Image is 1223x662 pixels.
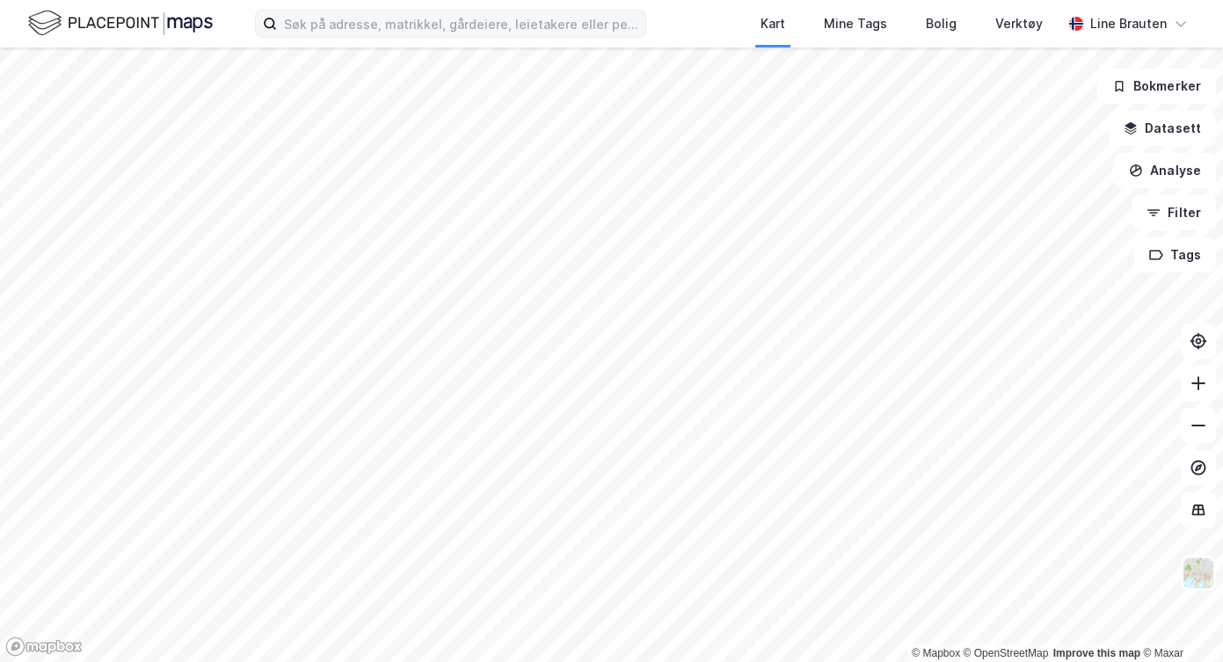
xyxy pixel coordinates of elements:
[1135,578,1223,662] iframe: Chat Widget
[5,637,83,657] a: Mapbox homepage
[28,8,213,39] img: logo.f888ab2527a4732fd821a326f86c7f29.svg
[1090,13,1167,34] div: Line Brauten
[1109,111,1216,146] button: Datasett
[1134,237,1216,273] button: Tags
[995,13,1043,34] div: Verktøy
[1135,578,1223,662] div: Kontrollprogram for chat
[1182,557,1215,590] img: Z
[926,13,957,34] div: Bolig
[1053,647,1140,659] a: Improve this map
[964,647,1049,659] a: OpenStreetMap
[1097,69,1216,104] button: Bokmerker
[761,13,785,34] div: Kart
[277,11,645,37] input: Søk på adresse, matrikkel, gårdeiere, leietakere eller personer
[824,13,887,34] div: Mine Tags
[1114,153,1216,188] button: Analyse
[1132,195,1216,230] button: Filter
[912,647,960,659] a: Mapbox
